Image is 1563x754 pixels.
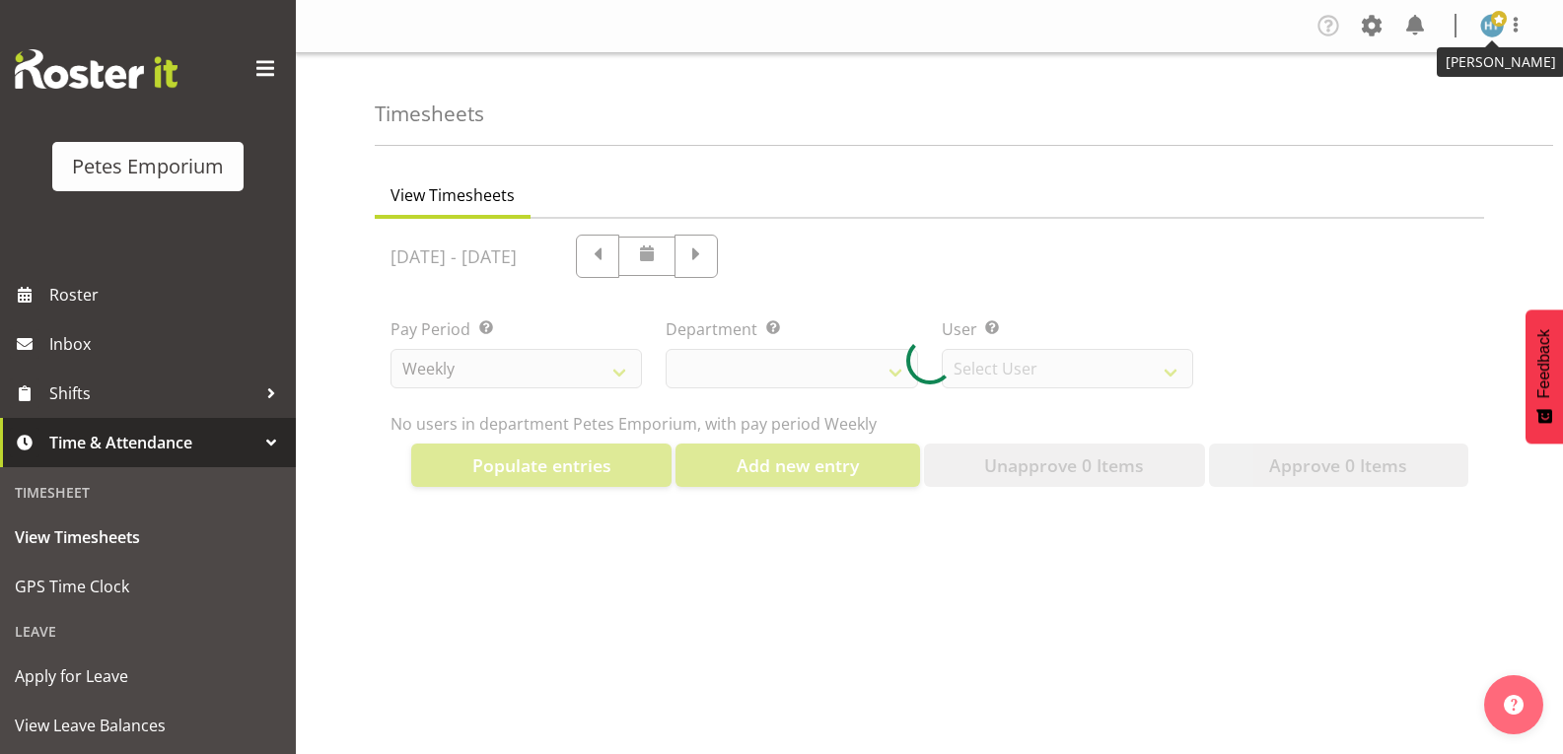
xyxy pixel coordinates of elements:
div: Timesheet [5,472,291,513]
a: Apply for Leave [5,651,291,701]
a: View Leave Balances [5,701,291,750]
span: Apply for Leave [15,661,281,691]
h4: Timesheets [375,103,484,125]
div: Petes Emporium [72,152,224,181]
span: Feedback [1535,329,1553,398]
span: View Timesheets [15,522,281,552]
img: Rosterit website logo [15,49,178,89]
span: Time & Attendance [49,428,256,457]
a: View Timesheets [5,513,291,562]
span: Shifts [49,378,256,408]
a: GPS Time Clock [5,562,291,611]
span: Roster [49,280,286,309]
span: Inbox [49,329,286,359]
div: Leave [5,611,291,651]
img: help-xxl-2.png [1504,695,1524,715]
button: Feedback - Show survey [1526,309,1563,444]
span: GPS Time Clock [15,572,281,601]
span: View Timesheets [391,183,515,207]
span: View Leave Balances [15,711,281,740]
img: helena-tomlin701.jpg [1480,14,1504,37]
